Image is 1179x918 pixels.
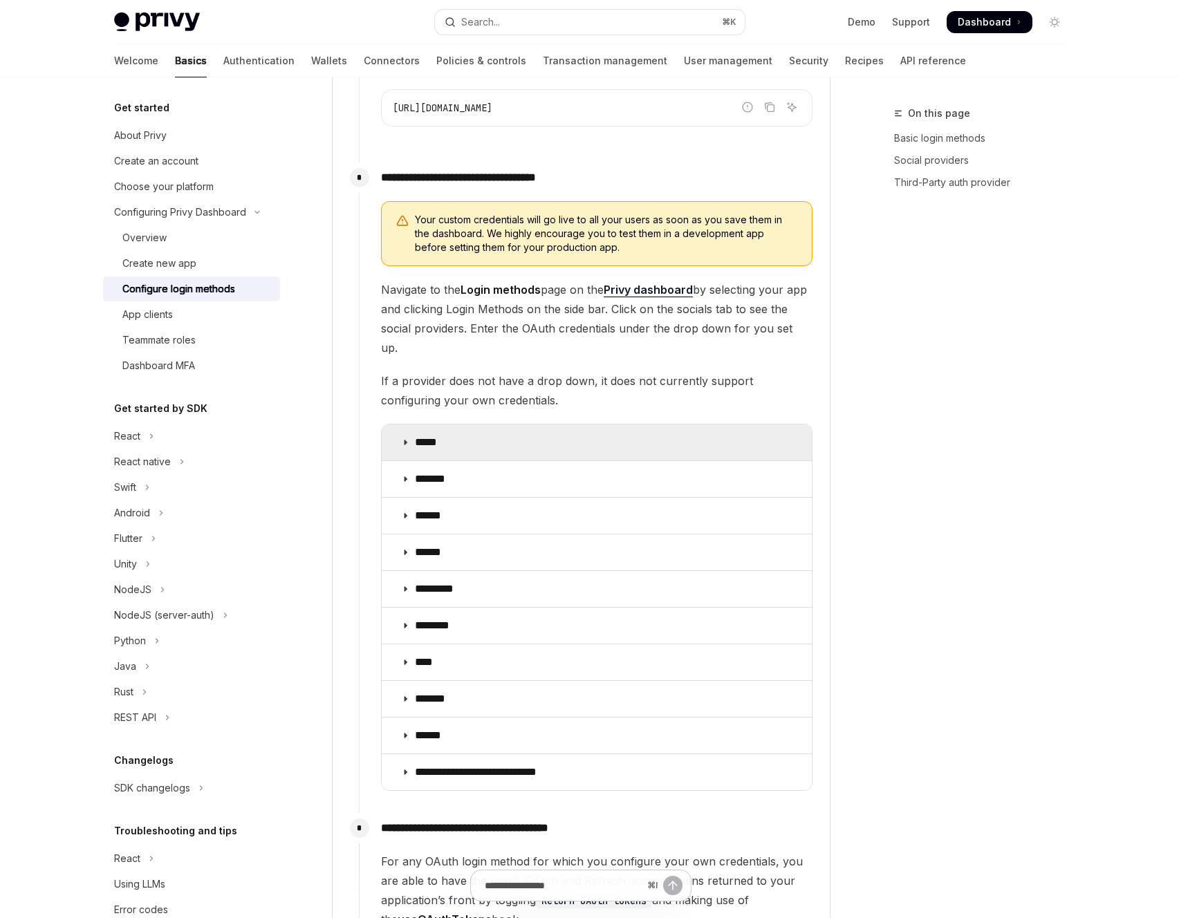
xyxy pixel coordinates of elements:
a: App clients [103,302,280,327]
a: Wallets [311,44,347,77]
a: Teammate roles [103,328,280,353]
h5: Changelogs [114,752,174,769]
div: Flutter [114,530,142,547]
button: Toggle REST API section [103,705,280,730]
button: Toggle dark mode [1043,11,1066,33]
button: Toggle Flutter section [103,526,280,551]
a: Demo [848,15,875,29]
div: Rust [114,684,133,700]
a: Privy dashboard [604,283,693,297]
a: Create an account [103,149,280,174]
button: Toggle React section [103,424,280,449]
a: Create new app [103,251,280,276]
button: Toggle Swift section [103,475,280,500]
a: API reference [900,44,966,77]
div: Unity [114,556,137,572]
div: React [114,428,140,444]
button: Report incorrect code [739,98,756,116]
span: ⌘ K [722,17,736,28]
a: Welcome [114,44,158,77]
button: Toggle NodeJS section [103,577,280,602]
div: Search... [461,14,500,30]
div: Configure login methods [122,281,235,297]
span: Your custom credentials will go live to all your users as soon as you save them in the dashboard.... [415,213,798,254]
button: Send message [663,876,683,895]
div: Create new app [122,255,196,272]
a: Overview [103,225,280,250]
span: If a provider does not have a drop down, it does not currently support configuring your own crede... [381,371,813,410]
a: Connectors [364,44,420,77]
button: Toggle Configuring Privy Dashboard section [103,200,280,225]
button: Toggle Rust section [103,680,280,704]
div: App clients [122,306,173,323]
button: Toggle Java section [103,654,280,679]
button: Toggle Android section [103,500,280,525]
a: About Privy [103,123,280,148]
h5: Get started [114,100,169,116]
a: Policies & controls [436,44,526,77]
div: Create an account [114,153,198,169]
span: [URL][DOMAIN_NAME] [393,102,492,114]
div: Android [114,505,150,521]
button: Toggle SDK changelogs section [103,776,280,800]
div: Java [114,658,136,675]
button: Toggle React section [103,846,280,871]
button: Toggle NodeJS (server-auth) section [103,603,280,628]
button: Copy the contents from the code block [761,98,779,116]
span: Navigate to the page on the by selecting your app and clicking Login Methods on the side bar. Cli... [381,280,813,357]
a: Recipes [845,44,884,77]
a: Social providers [894,149,1077,171]
button: Toggle React native section [103,449,280,474]
div: About Privy [114,127,167,144]
button: Toggle Unity section [103,552,280,577]
div: React native [114,453,171,470]
a: Configure login methods [103,277,280,301]
div: Swift [114,479,136,496]
a: Third-Party auth provider [894,171,1077,194]
a: Dashboard MFA [103,353,280,378]
div: NodeJS (server-auth) [114,607,214,624]
h5: Get started by SDK [114,400,207,417]
strong: Login methods [461,283,541,297]
a: Choose your platform [103,174,280,199]
div: Dashboard MFA [122,357,195,374]
div: Choose your platform [114,178,214,195]
a: Basics [175,44,207,77]
button: Toggle Python section [103,628,280,653]
button: Open search [435,10,745,35]
span: Dashboard [958,15,1011,29]
a: Authentication [223,44,295,77]
div: REST API [114,709,156,726]
div: Using LLMs [114,876,165,892]
div: Python [114,633,146,649]
div: NodeJS [114,581,151,598]
div: Teammate roles [122,332,196,348]
svg: Warning [396,214,409,228]
div: Configuring Privy Dashboard [114,204,246,221]
div: React [114,850,140,867]
a: User management [684,44,772,77]
div: Error codes [114,901,168,918]
div: SDK changelogs [114,780,190,796]
a: Security [789,44,828,77]
button: Ask AI [783,98,801,116]
span: On this page [908,105,970,122]
div: Overview [122,230,167,246]
img: light logo [114,12,200,32]
h5: Troubleshooting and tips [114,823,237,839]
a: Dashboard [947,11,1032,33]
input: Ask a question... [485,870,642,901]
a: Using LLMs [103,872,280,897]
a: Transaction management [543,44,667,77]
a: Support [892,15,930,29]
a: Basic login methods [894,127,1077,149]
